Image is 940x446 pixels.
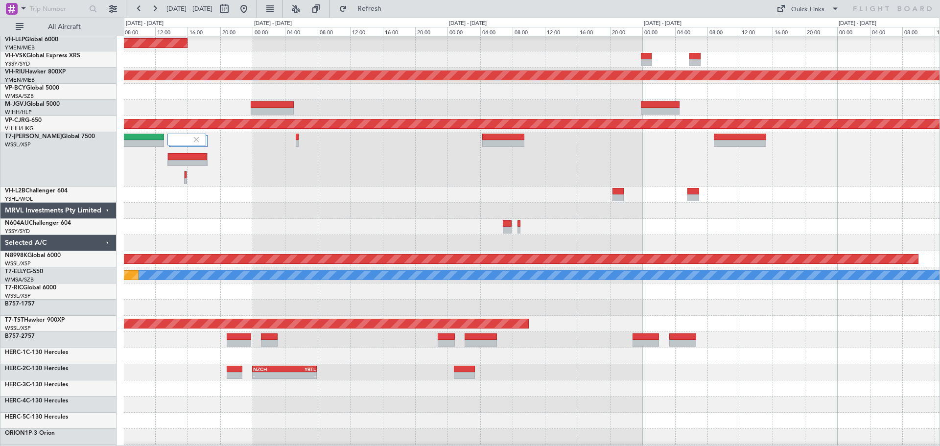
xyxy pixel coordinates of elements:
div: 12:00 [350,27,382,36]
span: HERC-5 [5,414,26,420]
div: 08:00 [902,27,935,36]
a: VH-VSKGlobal Express XRS [5,53,80,59]
span: HERC-2 [5,366,26,372]
a: YSHL/WOL [5,195,33,203]
div: 12:00 [155,27,188,36]
div: 08:00 [123,27,155,36]
div: 16:00 [578,27,610,36]
div: 08:00 [707,27,740,36]
button: All Aircraft [11,19,106,35]
span: VH-LEP [5,37,25,43]
span: M-JGVJ [5,101,26,107]
div: - [253,373,284,378]
span: N604AU [5,220,29,226]
a: WMSA/SZB [5,276,34,283]
div: 16:00 [773,27,805,36]
div: [DATE] - [DATE] [839,20,876,28]
div: 20:00 [415,27,447,36]
span: HERC-4 [5,398,26,404]
a: WSSL/XSP [5,141,31,148]
span: VP-CJR [5,117,25,123]
a: YMEN/MEB [5,44,35,51]
span: VH-L2B [5,188,25,194]
button: Quick Links [772,1,844,17]
a: WSSL/XSP [5,260,31,267]
div: Quick Links [791,5,824,15]
div: 00:00 [642,27,675,36]
a: VP-CJRG-650 [5,117,42,123]
a: VHHH/HKG [5,125,34,132]
span: VH-RIU [5,69,25,75]
div: [DATE] - [DATE] [449,20,487,28]
span: T7-RIC [5,285,23,291]
span: VH-VSK [5,53,26,59]
div: 04:00 [870,27,902,36]
a: HERC-5C-130 Hercules [5,414,68,420]
a: HERC-2C-130 Hercules [5,366,68,372]
span: VP-BCY [5,85,26,91]
span: N8998K [5,253,27,258]
div: [DATE] - [DATE] [126,20,164,28]
a: T7-TSTHawker 900XP [5,317,65,323]
div: 04:00 [480,27,513,36]
a: T7-RICGlobal 6000 [5,285,56,291]
a: VH-L2BChallenger 604 [5,188,68,194]
div: 08:00 [513,27,545,36]
a: M-JGVJGlobal 5000 [5,101,60,107]
div: 04:00 [285,27,317,36]
span: B757-2 [5,333,24,339]
div: 12:00 [740,27,772,36]
div: 00:00 [837,27,869,36]
a: T7-[PERSON_NAME]Global 7500 [5,134,95,140]
a: HERC-1C-130 Hercules [5,350,68,355]
div: 20:00 [220,27,253,36]
div: 20:00 [805,27,837,36]
a: YSSY/SYD [5,60,30,68]
a: WIHH/HLP [5,109,32,116]
span: B757-1 [5,301,24,307]
a: B757-1757 [5,301,35,307]
a: N8998KGlobal 6000 [5,253,61,258]
div: 00:00 [253,27,285,36]
span: [DATE] - [DATE] [166,4,212,13]
a: T7-ELLYG-550 [5,269,43,275]
div: 20:00 [610,27,642,36]
a: HERC-4C-130 Hercules [5,398,68,404]
input: Trip Number [30,1,86,16]
div: YBTL [284,366,316,372]
span: T7-[PERSON_NAME] [5,134,62,140]
div: 16:00 [383,27,415,36]
span: Refresh [349,5,390,12]
a: VP-BCYGlobal 5000 [5,85,59,91]
a: B757-2757 [5,333,35,339]
a: N604AUChallenger 604 [5,220,71,226]
div: [DATE] - [DATE] [644,20,681,28]
span: HERC-3 [5,382,26,388]
button: Refresh [334,1,393,17]
a: WMSA/SZB [5,93,34,100]
span: T7-ELLY [5,269,26,275]
a: ORION1P-3 Orion [5,430,55,436]
div: - [284,373,316,378]
img: gray-close.svg [192,135,201,144]
div: 12:00 [545,27,577,36]
div: NZCH [253,366,284,372]
a: HERC-3C-130 Hercules [5,382,68,388]
a: WSSL/XSP [5,325,31,332]
div: [DATE] - [DATE] [254,20,292,28]
div: 00:00 [447,27,480,36]
span: All Aircraft [25,23,103,30]
span: HERC-1 [5,350,26,355]
span: T7-TST [5,317,24,323]
div: 04:00 [675,27,707,36]
a: WSSL/XSP [5,292,31,300]
div: 08:00 [318,27,350,36]
a: VH-RIUHawker 800XP [5,69,66,75]
div: 16:00 [188,27,220,36]
a: YMEN/MEB [5,76,35,84]
a: VH-LEPGlobal 6000 [5,37,58,43]
span: ORION1 [5,430,28,436]
a: YSSY/SYD [5,228,30,235]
